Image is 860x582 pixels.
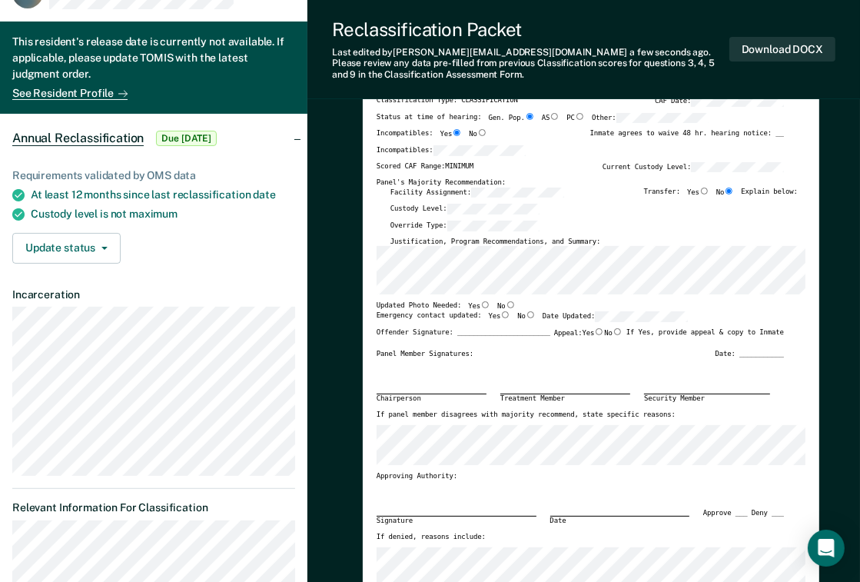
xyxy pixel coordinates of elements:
input: Yes [594,328,604,335]
input: No [526,311,536,318]
button: Download DOCX [729,37,835,62]
input: Yes [452,129,462,136]
label: Yes [440,129,463,139]
div: Chairperson [377,394,486,404]
div: Treatment Member [500,394,630,404]
input: Yes [699,188,709,195]
input: Facility Assignment: [471,188,564,198]
input: Date Updated: [595,311,688,322]
label: Classification Type: CLASSIFICATION [377,96,518,107]
label: Justification, Program Recommendations, and Summary: [390,238,600,247]
dt: Relevant Information For Classification [12,501,295,514]
input: Override Type: [447,221,540,231]
label: Current Custody Level: [603,162,784,173]
span: Annual Reclassification [12,131,144,146]
div: Custody level is not [31,208,295,221]
input: PC [575,113,585,120]
input: Yes [480,301,490,308]
div: Requirements validated by OMS data [12,169,295,182]
label: Scored CAF Range: MINIMUM [377,162,473,173]
label: Yes [468,301,490,311]
label: Yes [583,328,605,338]
div: This resident's release date is currently not available. If applicable, please update TOMIS with ... [12,34,295,85]
div: Signature [377,516,536,526]
dt: Incarceration [12,288,295,301]
label: AS [542,113,560,124]
input: Other: [616,113,709,124]
label: If panel member disagrees with majority recommend, state specific reasons: [377,411,676,420]
label: Incompatibles: [377,145,526,156]
div: Date: ___________ [716,350,784,359]
label: Gen. Pop. [489,113,535,124]
span: date [253,188,275,201]
label: CAF Date: [655,96,784,107]
label: Custody Level: [390,204,540,215]
label: If denied, reasons include: [377,533,486,542]
button: Update status [12,233,121,264]
input: No [613,328,623,335]
label: Yes [687,188,709,198]
span: a few seconds ago [629,47,709,58]
div: At least 12 months since last reclassification [31,188,295,201]
span: maximum [129,208,178,220]
div: Approve ___ Deny ___ [703,509,784,533]
input: No [477,129,487,136]
label: Other: [592,113,709,124]
label: Yes [489,311,511,322]
input: Incompatibles: [433,145,526,156]
div: Last edited by [PERSON_NAME][EMAIL_ADDRESS][DOMAIN_NAME] . Please review any data pre-filled from... [332,47,729,80]
input: Custody Level: [447,204,540,215]
div: Status at time of hearing: [377,113,709,130]
div: Transfer: Explain below: [644,188,798,205]
label: No [716,188,735,198]
a: See Resident Profile [12,87,128,100]
input: Gen. Pop. [525,113,535,120]
div: Incompatibles: [377,129,487,145]
label: No [497,301,516,311]
label: No [469,129,487,139]
input: No [724,188,734,195]
input: Yes [500,311,510,318]
div: Date [550,516,689,526]
input: CAF Date: [691,96,784,107]
div: Panel Member Signatures: [377,350,473,359]
input: Current Custody Level: [691,162,784,173]
div: Updated Photo Needed: [377,301,516,311]
div: Reclassification Packet [332,18,729,41]
div: Security Member [644,394,770,404]
input: AS [550,113,559,120]
span: Due [DATE] [156,131,217,146]
label: Override Type: [390,221,540,231]
div: Open Intercom Messenger [808,530,845,567]
label: Facility Assignment: [390,188,564,198]
label: PC [566,113,585,124]
div: Inmate agrees to waive 48 hr. hearing notice: __ [590,129,784,145]
div: Emergency contact updated: [377,311,688,328]
div: Offender Signature: _______________________ If Yes, provide appeal & copy to Inmate [377,328,784,351]
label: Date Updated: [543,311,688,322]
div: Panel's Majority Recommendation: [377,178,784,188]
label: No [517,311,536,322]
label: Appeal: [554,328,623,344]
input: No [506,301,516,308]
label: No [604,328,623,338]
div: Approving Authority: [377,472,784,481]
